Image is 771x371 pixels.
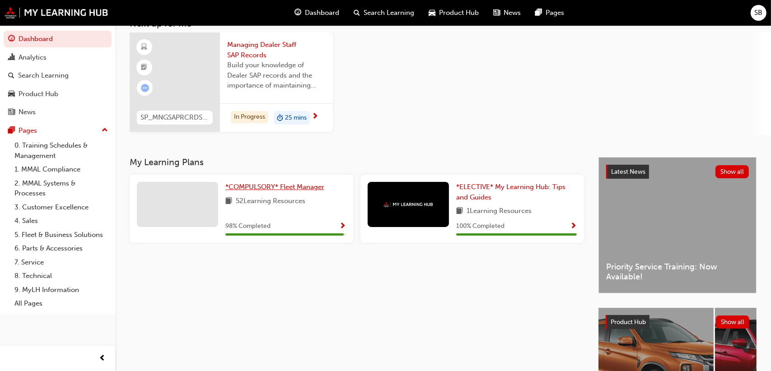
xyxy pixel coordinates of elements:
[19,107,36,117] div: News
[225,196,232,207] span: book-icon
[102,125,108,136] span: up-icon
[8,90,15,98] span: car-icon
[456,183,565,201] span: *ELECTIVE* My Learning Hub: Tips and Guides
[751,5,766,21] button: SB
[11,283,112,297] a: 9. MyLH Information
[606,165,749,179] a: Latest NewsShow all
[225,221,271,232] span: 98 % Completed
[4,49,112,66] a: Analytics
[4,86,112,102] a: Product Hub
[11,214,112,228] a: 4. Sales
[19,52,47,63] div: Analytics
[467,206,532,217] span: 1 Learning Resources
[11,297,112,311] a: All Pages
[456,206,463,217] span: book-icon
[8,72,14,80] span: search-icon
[130,32,333,132] a: SP_MNGSAPRCRDS_M1Managing Dealer Staff SAP RecordsBuild your knowledge of Dealer SAP records and ...
[494,7,500,19] span: news-icon
[606,315,749,329] a: Product HubShow all
[18,70,69,81] div: Search Learning
[422,4,486,22] a: car-iconProduct Hub
[4,122,112,139] button: Pages
[536,7,542,19] span: pages-icon
[141,84,149,92] span: learningRecordVerb_ATTEMPT-icon
[141,42,148,53] span: learningResourceType_ELEARNING-icon
[11,200,112,214] a: 3. Customer Excellence
[429,7,436,19] span: car-icon
[755,8,763,18] span: SB
[285,113,307,123] span: 25 mins
[456,221,505,232] span: 100 % Completed
[227,60,326,91] span: Build your knowledge of Dealer SAP records and the importance of maintaining your staff records i...
[339,223,346,231] span: Show Progress
[11,241,112,255] a: 6. Parts & Accessories
[231,111,268,123] div: In Progress
[305,8,340,18] span: Dashboard
[11,162,112,176] a: 1. MMAL Compliance
[288,4,347,22] a: guage-iconDashboard
[570,221,577,232] button: Show Progress
[295,7,302,19] span: guage-icon
[456,182,577,202] a: *ELECTIVE* My Learning Hub: Tips and Guides
[5,7,108,19] img: mmal
[598,157,757,293] a: Latest NewsShow allPriority Service Training: Now Available!
[225,183,324,191] span: *COMPULSORY* Fleet Manager
[364,8,415,18] span: Search Learning
[11,176,112,200] a: 2. MMAL Systems & Processes
[4,67,112,84] a: Search Learning
[715,165,749,178] button: Show all
[570,223,577,231] span: Show Progress
[528,4,572,22] a: pages-iconPages
[312,113,318,121] span: next-icon
[8,127,15,135] span: pages-icon
[11,269,112,283] a: 8. Technical
[486,4,528,22] a: news-iconNews
[383,202,433,208] img: mmal
[504,8,521,18] span: News
[19,125,37,136] div: Pages
[11,228,112,242] a: 5. Fleet & Business Solutions
[4,29,112,122] button: DashboardAnalyticsSearch LearningProduct HubNews
[354,7,360,19] span: search-icon
[236,196,305,207] span: 52 Learning Resources
[339,221,346,232] button: Show Progress
[8,108,15,116] span: news-icon
[11,139,112,162] a: 0. Training Schedules & Management
[140,112,209,123] span: SP_MNGSAPRCRDS_M1
[11,255,112,269] a: 7. Service
[130,157,584,167] h3: My Learning Plans
[141,62,148,74] span: booktick-icon
[546,8,565,18] span: Pages
[99,353,106,364] span: prev-icon
[8,35,15,43] span: guage-icon
[347,4,422,22] a: search-iconSearch Learning
[225,182,328,192] a: *COMPULSORY* Fleet Manager
[611,168,645,176] span: Latest News
[606,262,749,282] span: Priority Service Training: Now Available!
[8,54,15,62] span: chart-icon
[4,104,112,121] a: News
[439,8,479,18] span: Product Hub
[227,40,326,60] span: Managing Dealer Staff SAP Records
[611,318,646,326] span: Product Hub
[4,31,112,47] a: Dashboard
[19,89,58,99] div: Product Hub
[277,112,283,124] span: duration-icon
[716,315,750,329] button: Show all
